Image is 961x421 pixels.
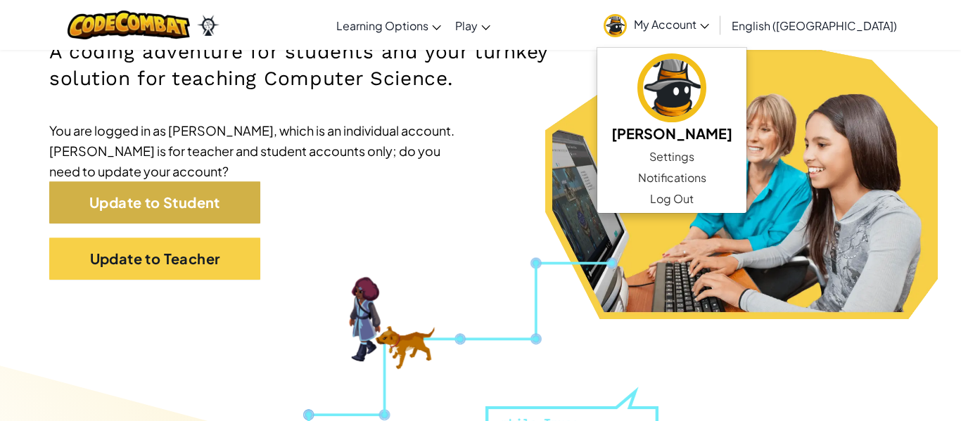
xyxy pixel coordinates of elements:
[637,53,706,122] img: avatar
[597,146,746,167] a: Settings
[597,167,746,188] a: Notifications
[597,51,746,146] a: [PERSON_NAME]
[49,238,260,280] a: Update to Teacher
[197,15,219,36] img: Ozaria
[732,18,897,33] span: English ([GEOGRAPHIC_DATA])
[455,18,478,33] span: Play
[49,120,471,181] div: You are logged in as [PERSON_NAME], which is an individual account. [PERSON_NAME] is for teacher ...
[68,11,191,39] img: CodeCombat logo
[638,169,706,186] span: Notifications
[604,14,627,37] img: avatar
[597,3,716,47] a: My Account
[49,39,627,92] h2: A coding adventure for students and your turnkey solution for teaching Computer Science.
[336,18,428,33] span: Learning Options
[725,6,904,44] a: English ([GEOGRAPHIC_DATA])
[597,188,746,209] a: Log Out
[329,6,448,44] a: Learning Options
[611,122,732,144] h5: [PERSON_NAME]
[49,181,260,224] a: Update to Student
[448,6,497,44] a: Play
[634,17,709,32] span: My Account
